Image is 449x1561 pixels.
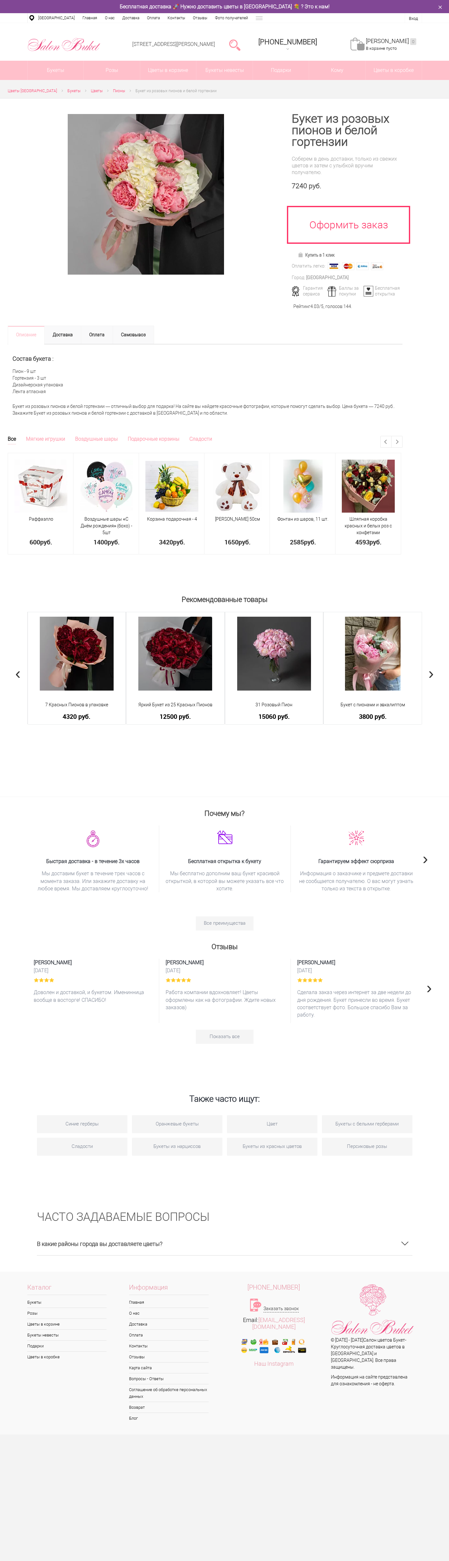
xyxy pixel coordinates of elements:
[237,617,311,691] img: 31 Розовый Пион
[27,1352,107,1362] a: Цветы в коробке
[132,41,215,47] a: [STREET_ADDRESS][PERSON_NAME]
[263,1305,299,1312] a: Заказать звонок
[34,858,152,865] span: Быстрая доставка - в течение 3х часов
[392,436,402,447] a: Next
[34,959,152,966] span: [PERSON_NAME]
[189,436,212,444] a: Сладости
[366,46,397,51] span: В корзине пусто
[196,916,254,930] a: Все преимущества
[13,356,398,362] h2: Состав букета :
[81,516,133,535] span: Воздушные шары «С Днём рождения» (бохо) - 5шт
[345,617,401,691] img: Букет с пионами и эвкалиптом
[297,858,416,865] span: Гарантируем эффект сюрприза
[29,516,53,522] a: Раффаэлло
[166,989,284,1011] p: Работа компании вдохновляет! Цветы оформлены как на фотографии. Ждите новых заказов)
[366,61,422,80] a: Цветы в коробке
[342,262,354,270] img: MasterCard
[381,436,391,447] a: Previous
[410,38,416,45] ins: 0
[166,858,284,865] span: Бесплатная открытка к букету
[37,1115,127,1133] a: Синие герберы
[369,538,382,546] span: руб.
[129,1297,209,1308] a: Главная
[129,1413,209,1424] a: Блог
[331,1374,408,1386] span: Информация на сайте представлена для ознакомления - не оферта.
[118,13,143,23] a: Доставка
[306,274,349,281] div: [GEOGRAPHIC_DATA]
[227,1115,317,1133] a: Цвет
[113,89,125,93] span: Пионы
[15,664,21,683] span: Previous
[8,88,57,94] a: Цветы [GEOGRAPHIC_DATA]
[44,326,81,344] a: Доставка
[189,13,211,23] a: Отзывы
[108,538,120,546] span: руб.
[166,967,284,974] time: [DATE]
[34,989,152,1004] p: Доволен и доставкой, и букетом. Именинница вообще в восторге! СПАСИБО!
[287,206,410,244] a: Оформить заказ
[132,1115,222,1133] a: Оранжевые букеты
[292,263,325,269] div: Оплатить легко:
[292,113,402,148] h1: Букет из розовых пионов и белой гортензии
[196,61,253,80] a: Букеты невесты
[322,1115,412,1133] a: Букеты с белыми герберами
[225,1317,324,1330] div: Email:
[37,1232,412,1256] h3: В какие районы города вы доставляете цветы?
[297,870,416,892] span: Информация о заказчике и предмете доставки не сообщается получателю. О вас могут узнать только из...
[297,989,416,1019] p: Сделала заказ через интернет за две недели до дня рождения. Букет принесли во время. Букет соотве...
[32,701,122,708] a: 7 Красных Пионов в упаковке
[79,13,101,23] a: Главная
[349,830,364,845] img: xj0peb8qgrapz1vtotzmzux6uv3ncvrb.png.webp
[427,978,432,997] span: Next
[322,1138,412,1156] a: Персиковые розы
[84,61,140,80] a: Розы
[129,1319,209,1329] a: Доставка
[328,701,418,708] a: Букет с пионами и эвкалиптом
[32,713,122,720] a: 4320 руб.
[309,61,365,80] span: Кому
[27,1319,107,1329] a: Цветы в корзине
[80,460,133,513] img: Воздушные шары «С Днём рождения» (бохо) - 5шт
[131,713,220,720] a: 12500 руб.
[68,114,224,275] img: Букет из розовых пионов и белой гортензии
[173,538,185,546] span: руб.
[8,344,402,400] div: Пион - 9 шт Гортензия - 3 шт Дизайнерская упаковка Лента атласная
[140,61,196,80] a: Цветы в корзине
[217,830,232,844] img: lqujz6tg70lr11blgb98vet7mq1ldwxz.png.webp
[238,538,251,546] span: руб.
[101,13,118,23] a: О нас
[211,13,252,23] a: Фото получателей
[8,326,45,344] a: Описание
[34,870,152,892] span: Мы доставим букет в течение трех часов с момента заказа. Или закажите доставку на любое время. Мы...
[27,807,422,817] h2: Почему мы?
[93,538,108,546] span: 1400
[27,1308,107,1318] a: Розы
[345,516,392,535] a: Шляпная коробка красных и белых роз с конфетами
[37,1211,412,1224] h2: ЧАСТО ЗАДАВАЕМЫЕ ВОПРОСЫ
[224,538,238,546] span: 1650
[27,593,422,604] h2: Рекомендованные товары
[325,285,362,297] div: Баллы за покупки
[298,252,305,257] img: Купить в 1 клик
[253,61,309,80] a: Подарки
[196,1030,254,1044] a: Показать все
[37,1076,412,1110] h2: Также часто ищут:
[166,959,284,966] span: [PERSON_NAME]
[277,516,328,522] a: Фонтан из шаров, 11 шт.
[293,303,352,310] div: Рейтинг /5, голосов: .
[113,88,125,94] a: Пионы
[8,436,16,445] a: Все
[129,1384,209,1402] a: Соглашение об обработке персональных данных
[91,88,103,94] a: Цветы
[328,713,418,720] a: 3800 руб.
[289,285,326,297] div: Гарантия сервиса
[225,1284,324,1291] a: [PHONE_NUMBER]
[145,461,198,512] img: Корзина подарочная - 4
[143,13,164,23] a: Оплата
[131,701,220,708] span: Яркий Букет из 25 Красных Пионов
[8,89,57,93] span: Цветы [GEOGRAPHIC_DATA]
[27,1297,107,1308] a: Букеты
